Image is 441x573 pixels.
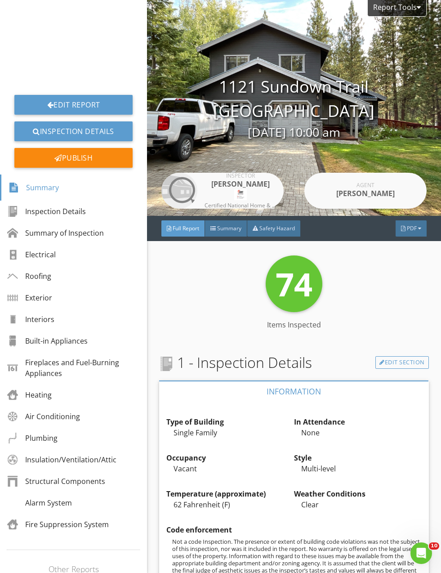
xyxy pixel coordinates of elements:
[166,427,294,438] div: Single Family
[161,173,284,209] a: Inspector [PERSON_NAME] Certified National Home & Commercial Inspector
[9,180,59,195] div: Summary
[7,271,51,282] div: Roofing
[7,228,104,238] div: Summary of Inspection
[205,203,276,208] div: Certified National Home & Commercial Inspector
[7,519,109,530] div: Fire Suppression System
[375,356,429,369] a: Edit Section
[7,389,52,400] div: Heating
[166,417,224,427] strong: Type of Building
[407,224,417,232] span: PDF
[159,352,312,373] span: 1 - Inspection Details
[173,224,199,232] span: Full Report
[14,121,133,141] a: Inspection Details
[276,262,312,306] span: 74
[14,148,133,168] div: Publish
[7,206,86,217] div: Inspection Details
[14,95,133,115] a: Edit Report
[166,525,232,535] strong: Code enforcement
[330,188,401,199] div: [PERSON_NAME]
[7,476,105,487] div: Structural Components
[147,123,441,142] div: [DATE] 10:00 am
[166,463,294,474] div: Vacant
[294,499,422,510] div: Clear
[7,292,52,303] div: Exterior
[429,542,439,550] span: 10
[7,497,72,508] div: Alarm System
[166,489,266,499] strong: Temperature (approximate)
[260,319,328,330] div: Items Inspected
[161,173,197,209] img: a963ce621e3848318f7f8c1cf1d8a865.jpeg
[7,314,54,325] div: Interiors
[183,500,230,510] span: Fahrenheit (F)
[7,249,56,260] div: Electrical
[294,489,365,499] strong: Weather Conditions
[147,75,441,142] div: 1121 Sundown Trail [GEOGRAPHIC_DATA]
[217,224,241,232] span: Summary
[294,463,422,474] div: Multi-level
[7,357,140,379] div: Fireplaces and Fuel-Burning Appliances
[294,453,312,463] strong: Style
[330,183,401,188] div: Agent
[7,411,80,422] div: Air Conditioning
[7,433,58,443] div: Plumbing
[410,542,432,564] iframe: Intercom live chat
[205,179,276,189] div: [PERSON_NAME]
[205,173,276,179] div: Inspector
[31,7,117,84] img: 3628_Forest_Avenue____Home_Inspection_Report_pdf.png
[294,417,345,427] strong: In Attendance
[166,453,206,463] strong: Occupancy
[259,224,295,232] span: Safety Hazard
[234,189,247,200] img: IMG_5901.jpeg
[7,336,88,346] div: Built-in Appliances
[294,427,422,438] div: None
[166,499,294,510] div: 62
[7,454,116,465] div: Insulation/Ventilation/Attic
